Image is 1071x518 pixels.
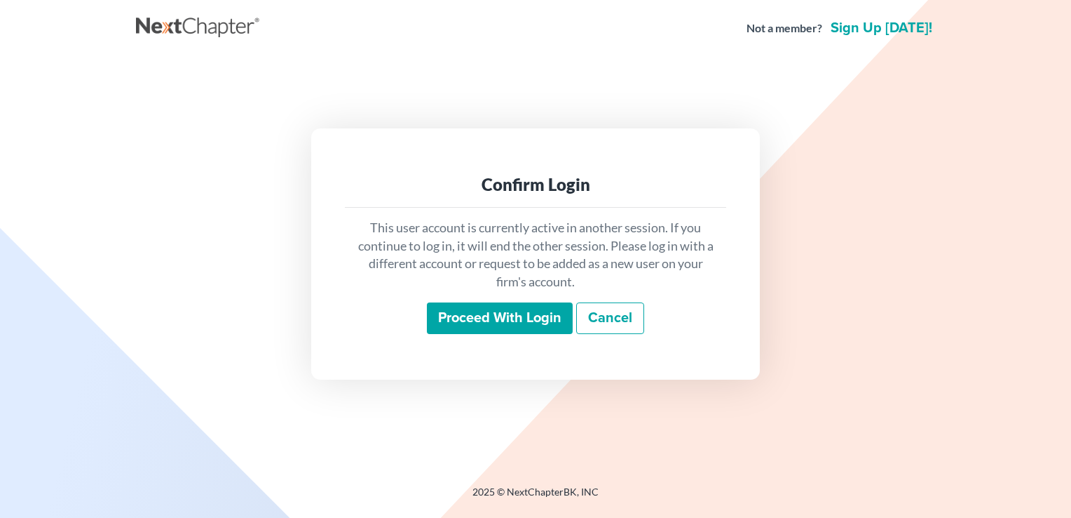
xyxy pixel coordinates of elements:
[746,20,822,36] strong: Not a member?
[136,485,935,510] div: 2025 © NextChapterBK, INC
[356,173,715,196] div: Confirm Login
[356,219,715,291] p: This user account is currently active in another session. If you continue to log in, it will end ...
[427,303,573,335] input: Proceed with login
[828,21,935,35] a: Sign up [DATE]!
[576,303,644,335] a: Cancel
